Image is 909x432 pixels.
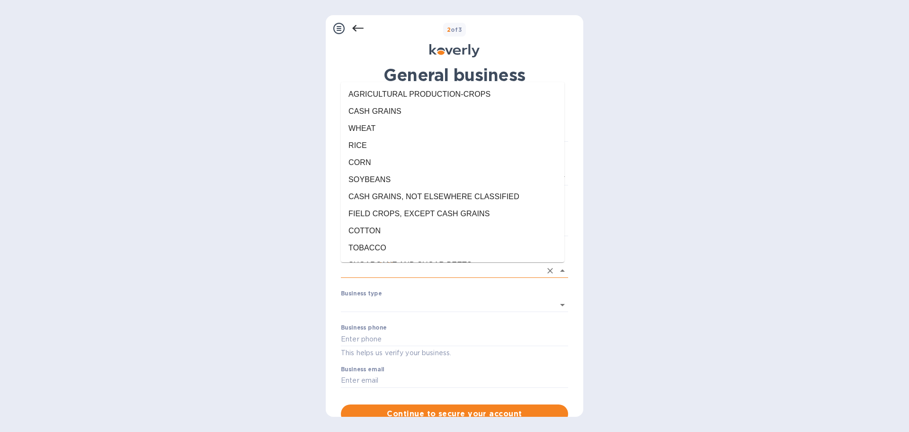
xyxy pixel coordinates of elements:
input: Enter email [341,374,568,388]
li: CASH GRAINS, NOT ELSEWHERE CLASSIFIED [341,188,564,205]
div: ​ [341,298,568,312]
input: Enter phone [341,332,568,346]
li: CORN [341,154,564,171]
b: of 3 [447,26,463,33]
span: Continue to secure your account [348,408,561,420]
li: AGRICULTURAL PRODUCTION-CROPS [341,86,564,103]
li: COTTON [341,222,564,239]
li: WHEAT [341,120,564,137]
span: 2 [447,26,451,33]
label: Business type [341,291,382,297]
li: SUGARCANE AND SUGAR BEETS [341,257,564,274]
li: CASH GRAINS [341,103,564,120]
label: Business phone [341,325,387,331]
p: This helps us verify your business. [341,348,568,358]
li: FIELD CROPS, EXCEPT CASH GRAINS [341,205,564,222]
h1: General business information [341,65,568,105]
li: RICE [341,137,564,154]
label: Business email [341,367,384,373]
li: TOBACCO [341,239,564,257]
button: Close [556,264,569,277]
li: SOYBEANS [341,171,564,188]
button: Clear [544,264,557,277]
button: Continue to secure your account [341,404,568,423]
